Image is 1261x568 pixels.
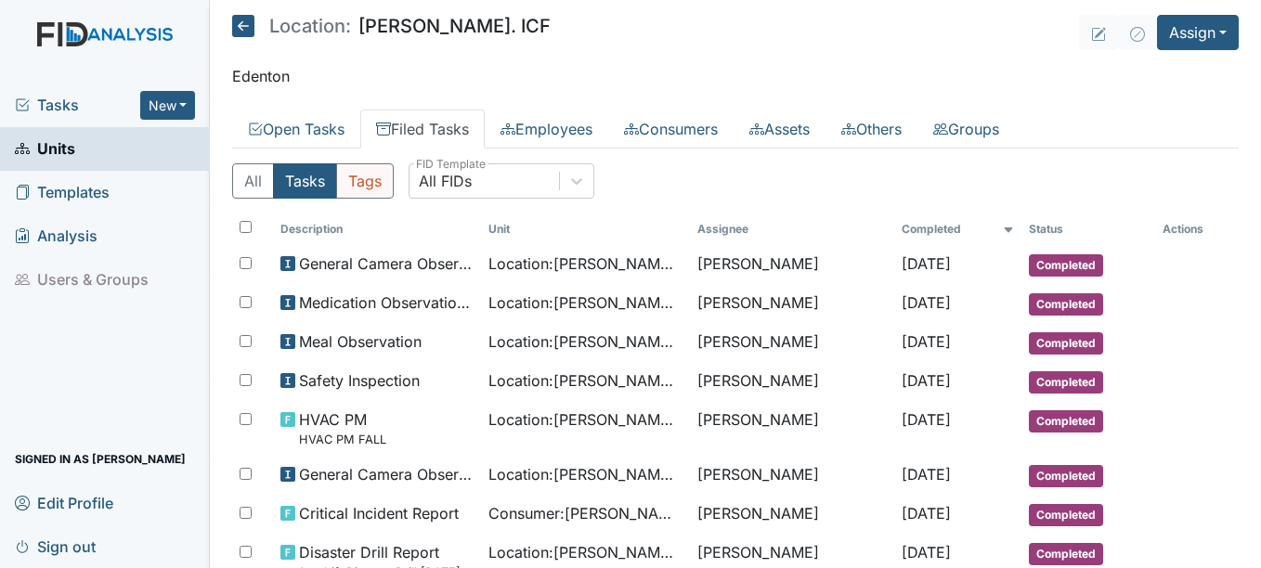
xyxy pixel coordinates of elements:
span: Safety Inspection [299,369,420,392]
span: Consumer : [PERSON_NAME] [488,502,682,524]
span: [DATE] [902,254,951,273]
a: Assets [734,110,825,148]
a: Groups [917,110,1015,148]
td: [PERSON_NAME] [690,284,894,323]
span: Location : [PERSON_NAME]. ICF [488,252,682,275]
span: [DATE] [902,465,951,484]
span: Location : [PERSON_NAME]. ICF [488,330,682,353]
td: [PERSON_NAME] [690,456,894,495]
a: Tasks [15,94,140,116]
span: Location : [PERSON_NAME]. ICF [488,369,682,392]
span: Critical Incident Report [299,502,459,524]
th: Toggle SortBy [481,213,690,245]
th: Assignee [690,213,894,245]
button: Tasks [273,163,337,199]
span: Completed [1029,332,1103,355]
button: All [232,163,274,199]
span: Edit Profile [15,488,113,517]
span: Completed [1029,465,1103,487]
p: Edenton [232,65,1239,87]
span: HVAC PM HVAC PM FALL [299,408,386,448]
button: New [140,91,196,120]
a: Consumers [608,110,734,148]
span: Units [15,135,75,163]
th: Actions [1155,213,1239,245]
span: Location : [PERSON_NAME]. ICF [488,291,682,314]
span: [DATE] [902,332,951,351]
span: General Camera Observation [299,252,474,275]
span: Completed [1029,410,1103,432]
td: [PERSON_NAME] [690,362,894,401]
input: Toggle All Rows Selected [240,221,252,233]
th: Toggle SortBy [273,213,482,245]
button: Tags [336,163,394,199]
span: Meal Observation [299,330,422,353]
span: Analysis [15,222,97,251]
th: Toggle SortBy [1021,213,1155,245]
small: HVAC PM FALL [299,431,386,448]
span: Completed [1029,371,1103,394]
span: Templates [15,178,110,207]
a: Filed Tasks [360,110,485,148]
button: Assign [1157,15,1239,50]
span: Sign out [15,532,96,561]
span: Signed in as [PERSON_NAME] [15,445,186,473]
span: Completed [1029,504,1103,526]
span: Location : [PERSON_NAME]. ICF [488,408,682,431]
span: [DATE] [902,543,951,562]
span: [DATE] [902,410,951,429]
div: All FIDs [419,170,472,192]
span: [DATE] [902,371,951,390]
span: Location: [269,17,351,35]
td: [PERSON_NAME] [690,323,894,362]
td: [PERSON_NAME] [690,401,894,456]
td: [PERSON_NAME] [690,495,894,534]
span: Location : [PERSON_NAME]. ICF [488,541,682,563]
span: Completed [1029,543,1103,565]
a: Others [825,110,917,148]
span: Location : [PERSON_NAME]. ICF [488,463,682,485]
span: [DATE] [902,504,951,523]
span: General Camera Observation [299,463,474,485]
td: [PERSON_NAME] [690,245,894,284]
th: Toggle SortBy [894,213,1022,245]
span: Completed [1029,254,1103,277]
a: Employees [485,110,608,148]
span: Completed [1029,293,1103,316]
span: Medication Observation Checklist [299,291,474,314]
span: [DATE] [902,293,951,312]
a: Open Tasks [232,110,360,148]
div: Type filter [232,163,394,199]
h5: [PERSON_NAME]. ICF [232,15,551,37]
